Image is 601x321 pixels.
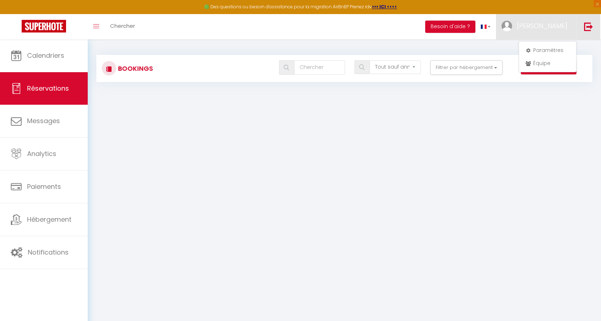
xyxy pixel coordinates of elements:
span: Notifications [28,248,69,257]
span: Chercher [110,22,135,30]
button: Filtrer par hébergement [430,60,502,75]
span: Calendriers [27,51,64,60]
button: Besoin d'aide ? [425,21,475,33]
a: Équipe [521,57,574,69]
input: Chercher [294,60,345,75]
a: Paramètres [521,44,574,56]
img: ... [501,21,512,31]
h3: Bookings [116,60,153,77]
span: Hébergement [27,215,71,224]
a: Chercher [105,14,140,39]
span: Paiements [27,182,61,191]
span: Messages [27,116,60,125]
span: [PERSON_NAME] [517,21,567,30]
a: ... [PERSON_NAME] [496,14,576,39]
img: Super Booking [22,20,66,32]
a: >>> ICI <<<< [372,4,397,10]
span: Réservations [27,84,69,93]
img: logout [584,22,593,31]
span: Analytics [27,149,56,158]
